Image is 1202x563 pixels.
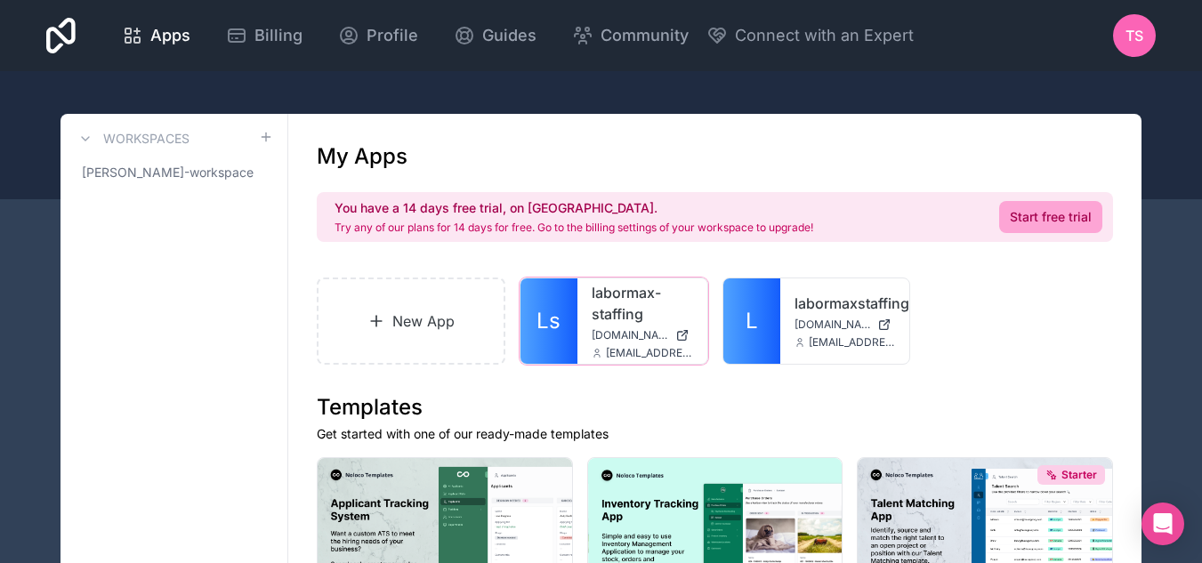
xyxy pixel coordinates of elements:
a: labormax-staffing [592,282,693,325]
span: [DOMAIN_NAME] [592,328,668,342]
a: Profile [324,16,432,55]
a: New App [317,277,505,365]
a: Workspaces [75,128,190,149]
a: labormaxstaffing [795,293,896,314]
a: L [723,278,780,364]
span: [EMAIL_ADDRESS][PERSON_NAME][DOMAIN_NAME] [809,335,896,350]
span: Profile [367,23,418,48]
span: [DOMAIN_NAME] [795,318,871,332]
span: L [746,307,758,335]
h2: You have a 14 days free trial, on [GEOGRAPHIC_DATA]. [335,199,813,217]
span: Guides [482,23,536,48]
a: [DOMAIN_NAME] [592,328,693,342]
a: [PERSON_NAME]-workspace [75,157,273,189]
span: Ls [536,307,561,335]
span: [PERSON_NAME]-workspace [82,164,254,181]
a: Billing [212,16,317,55]
span: Starter [1061,468,1097,482]
a: [DOMAIN_NAME] [795,318,896,332]
h1: Templates [317,393,1113,422]
p: Try any of our plans for 14 days for free. Go to the billing settings of your workspace to upgrade! [335,221,813,235]
h1: My Apps [317,142,407,171]
a: Ls [520,278,577,364]
h3: Workspaces [103,130,190,148]
span: Community [601,23,689,48]
div: Open Intercom Messenger [1141,503,1184,545]
a: Guides [440,16,551,55]
span: TS [1125,25,1143,46]
span: Billing [254,23,303,48]
span: [EMAIL_ADDRESS][PERSON_NAME][DOMAIN_NAME] [606,346,693,360]
a: Apps [108,16,205,55]
span: Connect with an Expert [735,23,914,48]
button: Connect with an Expert [706,23,914,48]
span: Apps [150,23,190,48]
p: Get started with one of our ready-made templates [317,425,1113,443]
a: Start free trial [999,201,1102,233]
a: Community [558,16,703,55]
